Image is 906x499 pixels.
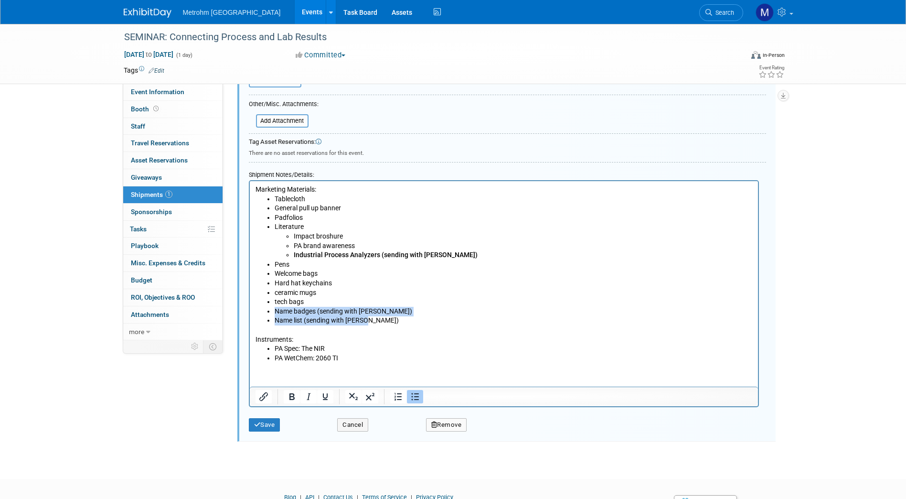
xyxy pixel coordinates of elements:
[123,101,223,118] a: Booth
[123,306,223,323] a: Attachments
[249,100,319,111] div: Other/Misc. Attachments:
[426,418,467,432] button: Remove
[249,147,766,157] div: There are no asset reservations for this event.
[284,390,300,403] button: Bold
[131,122,145,130] span: Staff
[149,67,164,74] a: Edit
[249,418,280,432] button: Save
[131,174,162,181] span: Giveaways
[123,84,223,100] a: Event Information
[131,156,188,164] span: Asset Reservations
[121,29,729,46] div: SEMINAR: Connecting Process and Lab Results
[250,181,758,387] iframe: Rich Text Area
[407,390,423,403] button: Bullet list
[345,390,362,403] button: Subscript
[362,390,378,403] button: Superscript
[131,208,172,216] span: Sponsorships
[123,255,223,271] a: Misc. Expenses & Credits
[131,276,152,284] span: Budget
[292,50,349,60] button: Committed
[131,191,172,198] span: Shipments
[249,138,766,147] div: Tag Asset Reservations:
[390,390,406,403] button: Numbered list
[756,3,774,22] img: Michelle Simoes
[131,88,184,96] span: Event Information
[123,289,223,306] a: ROI, Objectives & ROO
[144,51,153,58] span: to
[131,311,169,318] span: Attachments
[123,118,223,135] a: Staff
[758,65,784,70] div: Event Rating
[699,4,743,21] a: Search
[175,52,192,58] span: (1 day)
[337,418,368,432] button: Cancel
[130,225,147,233] span: Tasks
[187,340,203,353] td: Personalize Event Tab Strip
[183,9,281,16] span: Metrohm [GEOGRAPHIC_DATA]
[123,204,223,220] a: Sponsorships
[123,272,223,289] a: Budget
[123,135,223,152] a: Travel Reservations
[123,324,223,340] a: more
[131,293,195,301] span: ROI, Objectives & ROO
[123,238,223,254] a: Playbook
[131,242,159,249] span: Playbook
[249,166,759,180] div: Shipment Notes/Details:
[123,152,223,169] a: Asset Reservations
[762,52,785,59] div: In-Person
[123,186,223,203] a: Shipments1
[123,169,223,186] a: Giveaways
[124,65,164,75] td: Tags
[712,9,734,16] span: Search
[124,50,174,59] span: [DATE] [DATE]
[300,390,317,403] button: Italic
[751,51,761,59] img: Format-Inperson.png
[165,191,172,198] span: 1
[124,8,171,18] img: ExhibitDay
[131,259,205,267] span: Misc. Expenses & Credits
[317,390,333,403] button: Underline
[256,390,272,403] button: Insert/edit link
[203,340,223,353] td: Toggle Event Tabs
[131,139,189,147] span: Travel Reservations
[131,105,160,113] span: Booth
[123,221,223,238] a: Tasks
[687,50,785,64] div: Event Format
[129,328,144,336] span: more
[151,105,160,112] span: Booth not reserved yet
